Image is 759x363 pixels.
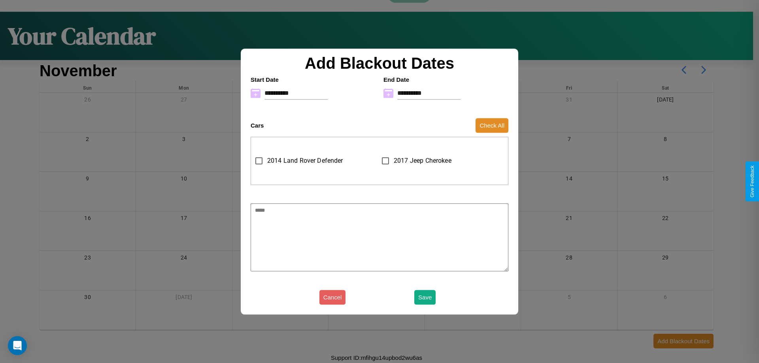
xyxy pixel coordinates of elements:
h4: End Date [383,76,508,83]
h4: Cars [251,122,264,129]
button: Check All [476,118,508,133]
div: Give Feedback [750,166,755,197]
h2: Add Blackout Dates [247,55,512,72]
div: Open Intercom Messenger [8,336,27,355]
h4: Start Date [251,76,376,83]
span: 2014 Land Rover Defender [267,156,343,166]
button: Cancel [319,290,346,305]
button: Save [414,290,436,305]
span: 2017 Jeep Cherokee [394,156,451,166]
